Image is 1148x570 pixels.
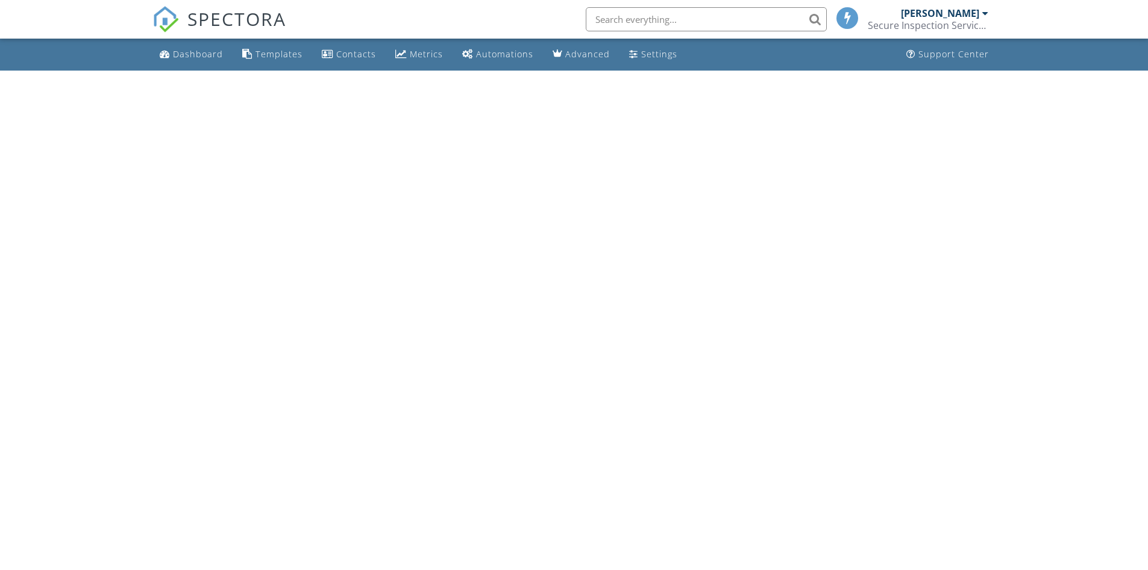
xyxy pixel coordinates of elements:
[173,48,223,60] div: Dashboard
[624,43,682,66] a: Settings
[391,43,448,66] a: Metrics
[902,43,994,66] a: Support Center
[187,6,286,31] span: SPECTORA
[457,43,538,66] a: Automations (Basic)
[565,48,610,60] div: Advanced
[476,48,533,60] div: Automations
[256,48,303,60] div: Templates
[152,6,179,33] img: The Best Home Inspection Software - Spectora
[586,7,827,31] input: Search everything...
[317,43,381,66] a: Contacts
[548,43,615,66] a: Advanced
[868,19,988,31] div: Secure Inspection Services LLC
[152,16,286,42] a: SPECTORA
[918,48,989,60] div: Support Center
[641,48,677,60] div: Settings
[410,48,443,60] div: Metrics
[336,48,376,60] div: Contacts
[155,43,228,66] a: Dashboard
[237,43,307,66] a: Templates
[901,7,979,19] div: [PERSON_NAME]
